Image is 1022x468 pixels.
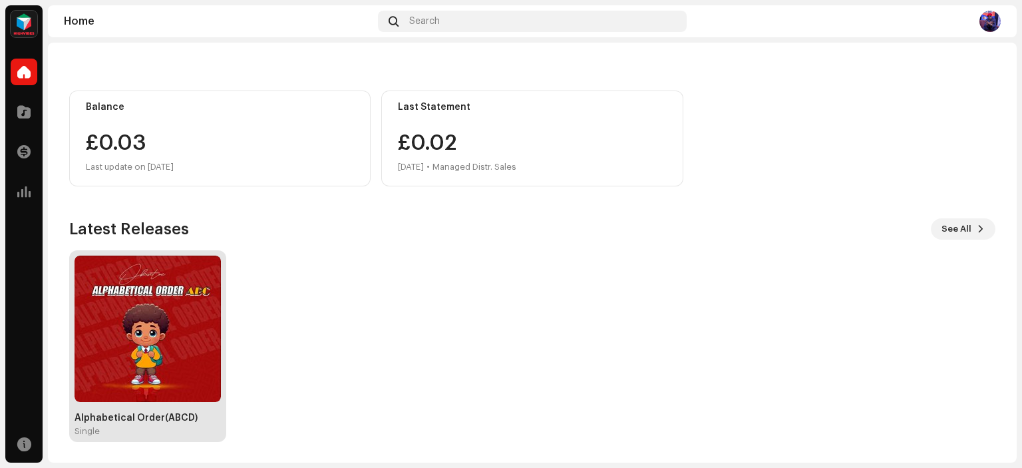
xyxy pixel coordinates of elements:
span: Search [409,16,440,27]
img: e8510ad3-073a-45c8-bd30-9cb5ca98471f [979,11,1001,32]
div: Last Statement [398,102,666,113]
div: [DATE] [398,159,424,175]
div: Alphabetical Order(ABCD) [75,413,221,423]
button: See All [931,218,995,240]
re-o-card-value: Last Statement [381,91,683,186]
img: feab3aad-9b62-475c-8caf-26f15a9573ee [11,11,37,37]
h3: Latest Releases [69,218,189,240]
re-o-card-value: Balance [69,91,371,186]
div: Balance [86,102,354,113]
div: • [426,159,430,175]
img: 5cb12da7-56cb-4b77-969b-53967cd8c708 [75,256,221,402]
div: Single [75,426,100,437]
div: Home [64,16,373,27]
span: See All [941,216,971,242]
div: Last update on [DATE] [86,159,354,175]
div: Managed Distr. Sales [432,159,516,175]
